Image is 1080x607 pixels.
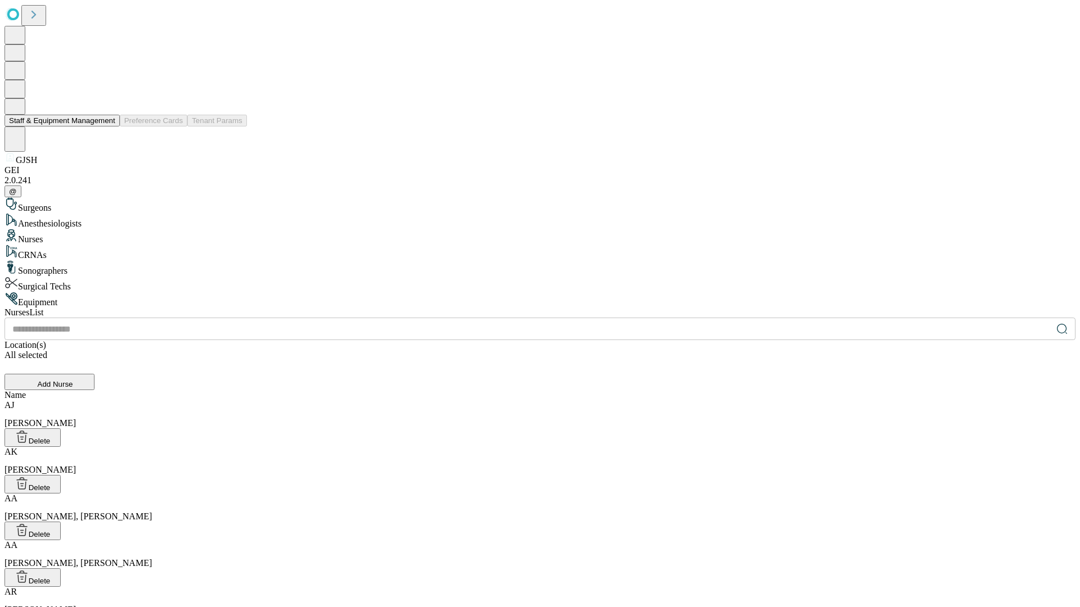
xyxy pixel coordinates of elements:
span: AA [4,540,17,550]
div: Equipment [4,292,1075,307]
button: @ [4,185,21,197]
span: Delete [29,530,51,538]
div: [PERSON_NAME] [4,400,1075,428]
span: Add Nurse [38,380,73,388]
div: Name [4,390,1075,400]
button: Delete [4,475,61,493]
div: Nurses List [4,307,1075,318]
span: AR [4,587,17,596]
span: Delete [29,437,51,445]
button: Delete [4,522,61,540]
span: AA [4,493,17,503]
button: Delete [4,568,61,587]
div: GEI [4,165,1075,175]
div: 2.0.241 [4,175,1075,185]
div: [PERSON_NAME] [4,447,1075,475]
div: CRNAs [4,244,1075,260]
div: Anesthesiologists [4,213,1075,229]
button: Tenant Params [187,115,247,126]
div: Surgeons [4,197,1075,213]
div: [PERSON_NAME], [PERSON_NAME] [4,493,1075,522]
button: Add Nurse [4,374,94,390]
span: AK [4,447,17,456]
div: All selected [4,350,1075,360]
span: AJ [4,400,15,410]
div: Sonographers [4,260,1075,276]
div: [PERSON_NAME], [PERSON_NAME] [4,540,1075,568]
span: @ [9,187,17,196]
button: Preference Cards [120,115,187,126]
button: Delete [4,428,61,447]
div: Nurses [4,229,1075,244]
span: Location(s) [4,340,46,350]
div: Surgical Techs [4,276,1075,292]
span: Delete [29,577,51,585]
span: Delete [29,483,51,492]
button: Staff & Equipment Management [4,115,120,126]
span: GJSH [16,155,37,165]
